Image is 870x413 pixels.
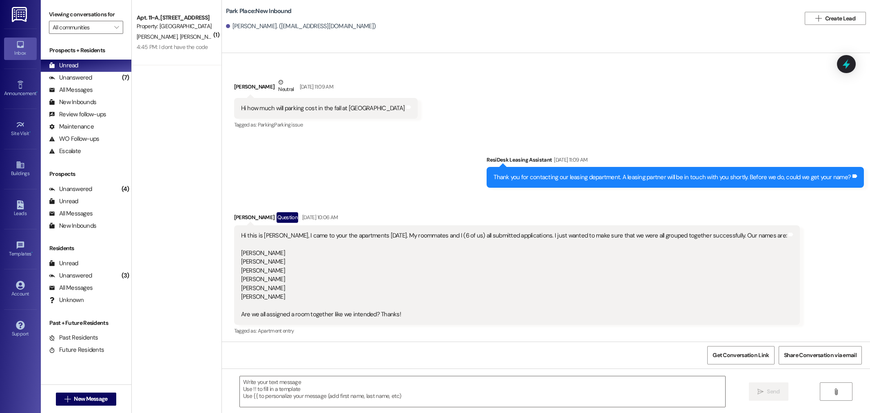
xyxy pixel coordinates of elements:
a: Account [4,278,37,300]
div: Past + Future Residents [41,319,131,327]
div: [PERSON_NAME]. ([EMAIL_ADDRESS][DOMAIN_NAME]) [226,22,376,31]
div: Unread [49,61,78,70]
a: Inbox [4,38,37,60]
span: Parking , [258,121,275,128]
div: WO Follow-ups [49,135,99,143]
span: • [31,250,33,255]
div: (7) [120,71,131,84]
span: • [36,89,38,95]
div: [DATE] 11:09 AM [552,155,587,164]
div: (4) [120,183,131,195]
span: Get Conversation Link [713,351,769,360]
div: (3) [120,269,131,282]
div: [PERSON_NAME] [234,212,800,225]
div: Prospects + Residents [41,46,131,55]
div: Maintenance [49,122,94,131]
div: New Inbounds [49,98,96,107]
span: • [29,129,31,135]
div: Hi this is [PERSON_NAME], I came to your the apartments [DATE]. My roommates and I (6 of us) all ... [241,231,787,319]
div: Unread [49,197,78,206]
div: Unknown [49,296,84,304]
img: ResiDesk Logo [12,7,29,22]
button: Share Conversation via email [779,346,862,364]
div: Property: [GEOGRAPHIC_DATA] [137,22,212,31]
div: Hi how much will parking cost in the fall at [GEOGRAPHIC_DATA] [241,104,405,113]
a: Support [4,318,37,340]
button: Get Conversation Link [707,346,774,364]
div: Neutral [277,78,295,95]
i:  [833,389,839,395]
div: Future Residents [49,346,104,354]
div: New Inbounds [49,222,96,230]
div: Review follow-ups [49,110,106,119]
button: Send [749,382,788,401]
span: Share Conversation via email [784,351,857,360]
div: Escalate [49,147,81,155]
a: Site Visit • [4,118,37,140]
i:  [815,15,821,22]
div: Unread [49,259,78,268]
a: Templates • [4,238,37,260]
div: [DATE] 10:06 AM [300,213,338,222]
div: All Messages [49,284,93,292]
span: Parking issue [274,121,303,128]
a: Leads [4,198,37,220]
div: Unanswered [49,271,92,280]
b: Park Place: New Inbound [226,7,292,16]
span: [PERSON_NAME] [179,33,223,40]
div: [PERSON_NAME] [234,78,418,98]
div: Apt. 11~A, [STREET_ADDRESS] [137,13,212,22]
div: ResiDesk Leasing Assistant [487,155,864,167]
div: All Messages [49,209,93,218]
div: Unanswered [49,185,92,193]
span: Send [767,387,779,396]
i:  [114,24,119,31]
i:  [757,389,764,395]
input: All communities [53,21,110,34]
div: Unanswered [49,73,92,82]
span: Apartment entry [258,327,294,334]
label: Viewing conversations for [49,8,123,21]
a: Buildings [4,158,37,180]
button: Create Lead [805,12,866,25]
span: [PERSON_NAME] [137,33,180,40]
div: Question [277,212,298,222]
div: 4:45 PM: I dont have the code [137,43,208,51]
div: Thank you for contacting our leasing department. A leasing partner will be in touch with you shor... [494,173,851,182]
div: All Messages [49,86,93,94]
i:  [64,396,71,402]
div: Past Residents [49,333,98,342]
div: Tagged as: [234,325,800,337]
div: Tagged as: [234,119,418,131]
div: Residents [41,244,131,253]
div: Prospects [41,170,131,178]
button: New Message [56,393,116,406]
span: Create Lead [825,14,855,23]
div: [DATE] 11:09 AM [298,82,333,91]
span: New Message [74,395,107,403]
